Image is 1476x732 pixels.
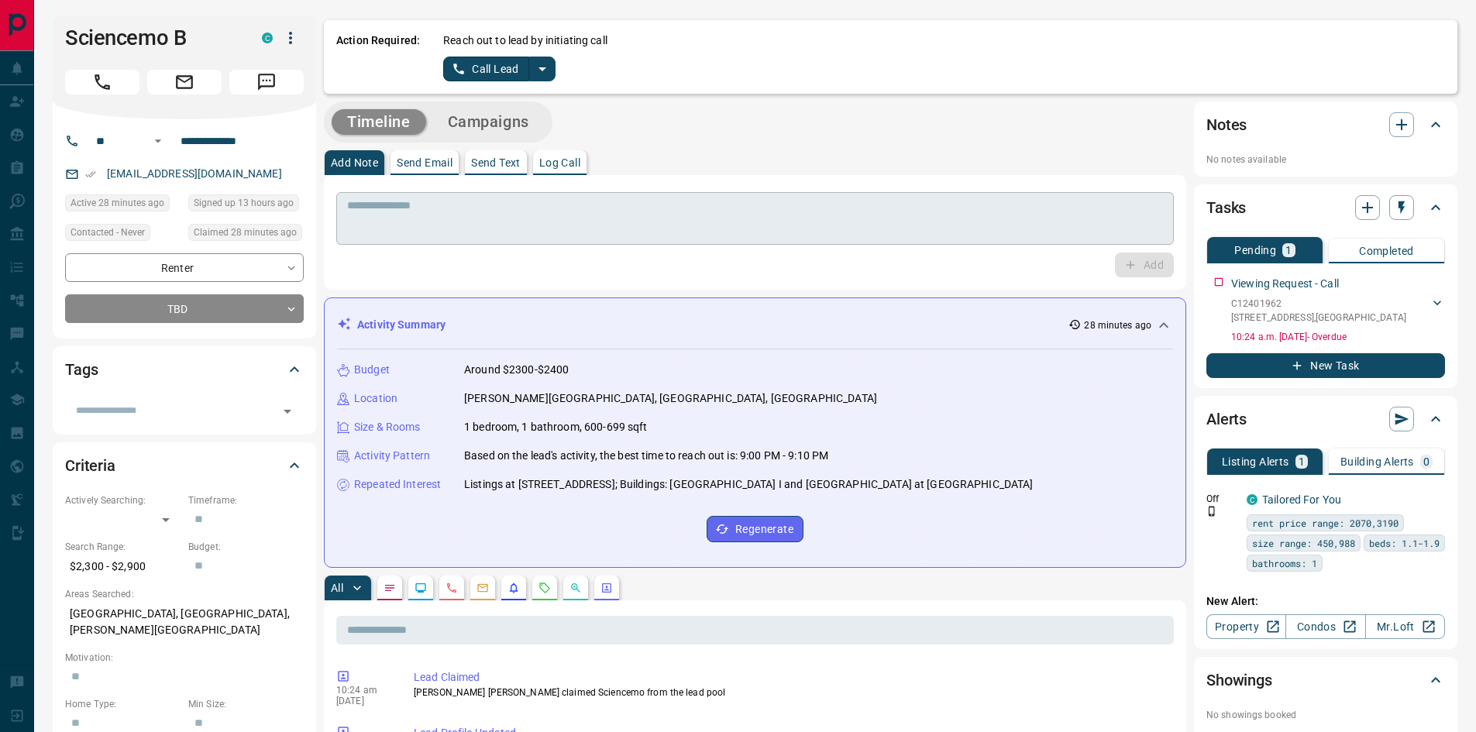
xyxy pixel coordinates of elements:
h2: Showings [1206,668,1272,692]
svg: Push Notification Only [1206,506,1217,517]
span: beds: 1.1-1.9 [1369,535,1440,551]
p: Off [1206,492,1237,506]
p: Budget: [188,540,304,554]
p: 10:24 a.m. [DATE] - Overdue [1231,330,1445,344]
p: Areas Searched: [65,587,304,601]
a: Mr.Loft [1365,614,1445,639]
span: Message [229,70,304,95]
span: Call [65,70,139,95]
span: bathrooms: 1 [1252,555,1317,571]
p: Search Range: [65,540,181,554]
h1: Sciencemo B [65,26,239,50]
p: [GEOGRAPHIC_DATA], [GEOGRAPHIC_DATA], [PERSON_NAME][GEOGRAPHIC_DATA] [65,601,304,643]
button: Regenerate [707,516,803,542]
div: Tue Sep 16 2025 [65,194,181,216]
span: size range: 450,988 [1252,535,1355,551]
div: Showings [1206,662,1445,699]
p: 1 [1299,456,1305,467]
div: Renter [65,253,304,282]
p: Based on the lead's activity, the best time to reach out is: 9:00 PM - 9:10 PM [464,448,828,464]
span: Signed up 13 hours ago [194,195,294,211]
p: Building Alerts [1340,456,1414,467]
p: 1 [1285,245,1292,256]
svg: Notes [384,582,396,594]
span: Contacted - Never [71,225,145,240]
div: Notes [1206,106,1445,143]
button: Open [149,132,167,150]
svg: Listing Alerts [507,582,520,594]
span: Email [147,70,222,95]
svg: Lead Browsing Activity [415,582,427,594]
button: Open [277,400,298,422]
div: split button [443,57,556,81]
p: 10:24 am [336,685,391,696]
button: Timeline [332,109,426,135]
div: Tue Sep 16 2025 [188,224,304,246]
div: Mon Sep 15 2025 [188,194,304,216]
p: New Alert: [1206,593,1445,610]
div: Activity Summary28 minutes ago [337,311,1173,339]
div: Tags [65,351,304,388]
p: [STREET_ADDRESS] , [GEOGRAPHIC_DATA] [1231,311,1406,325]
p: Location [354,390,397,407]
p: Around $2300-$2400 [464,362,569,378]
p: Home Type: [65,697,181,711]
p: Motivation: [65,651,304,665]
p: No showings booked [1206,708,1445,722]
p: Viewing Request - Call [1231,276,1339,292]
a: Tailored For You [1262,493,1341,506]
p: [DATE] [336,696,391,706]
svg: Opportunities [569,582,582,594]
button: Campaigns [432,109,545,135]
h2: Tags [65,357,98,382]
a: Condos [1285,614,1365,639]
p: Actively Searching: [65,493,181,507]
span: Claimed 28 minutes ago [194,225,297,240]
div: condos.ca [262,33,273,43]
p: Reach out to lead by initiating call [443,33,607,49]
svg: Agent Actions [600,582,613,594]
h2: Alerts [1206,407,1247,431]
p: Activity Summary [357,317,446,333]
p: Listing Alerts [1222,456,1289,467]
div: Alerts [1206,400,1445,438]
svg: Calls [446,582,458,594]
button: Call Lead [443,57,529,81]
button: New Task [1206,353,1445,378]
p: $2,300 - $2,900 [65,554,181,579]
p: [PERSON_NAME][GEOGRAPHIC_DATA], [GEOGRAPHIC_DATA], [GEOGRAPHIC_DATA] [464,390,877,407]
p: Activity Pattern [354,448,430,464]
svg: Requests [538,582,551,594]
p: 0 [1423,456,1430,467]
h2: Criteria [65,453,115,478]
p: Send Text [471,157,521,168]
div: Criteria [65,447,304,484]
span: Active 28 minutes ago [71,195,164,211]
p: Timeframe: [188,493,304,507]
div: Tasks [1206,189,1445,226]
p: Pending [1234,245,1276,256]
p: C12401962 [1231,297,1406,311]
a: [EMAIL_ADDRESS][DOMAIN_NAME] [107,167,282,180]
p: Lead Claimed [414,669,1168,686]
p: 1 bedroom, 1 bathroom, 600-699 sqft [464,419,648,435]
div: TBD [65,294,304,323]
p: Min Size: [188,697,304,711]
p: All [331,583,343,593]
p: No notes available [1206,153,1445,167]
div: condos.ca [1247,494,1258,505]
p: Repeated Interest [354,476,441,493]
p: 28 minutes ago [1084,318,1151,332]
svg: Email Verified [85,169,96,180]
p: Action Required: [336,33,420,81]
p: Send Email [397,157,452,168]
p: Completed [1359,246,1414,256]
p: Listings at [STREET_ADDRESS]; Buildings: [GEOGRAPHIC_DATA] I and [GEOGRAPHIC_DATA] at [GEOGRAPHIC... [464,476,1034,493]
h2: Tasks [1206,195,1246,220]
p: Size & Rooms [354,419,421,435]
p: Budget [354,362,390,378]
div: C12401962[STREET_ADDRESS],[GEOGRAPHIC_DATA] [1231,294,1445,328]
p: Add Note [331,157,378,168]
h2: Notes [1206,112,1247,137]
p: [PERSON_NAME] [PERSON_NAME] claimed Sciencemo from the lead pool [414,686,1168,699]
